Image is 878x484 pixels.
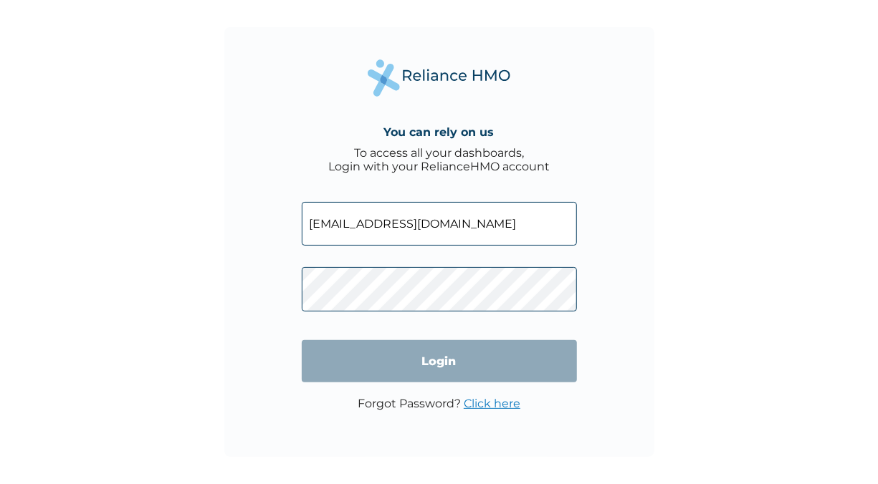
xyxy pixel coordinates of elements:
[358,397,520,410] p: Forgot Password?
[302,340,577,382] input: Login
[464,397,520,410] a: Click here
[302,202,577,246] input: Email address or HMO ID
[384,125,495,139] h4: You can rely on us
[368,59,511,96] img: Reliance Health's Logo
[328,146,550,173] div: To access all your dashboards, Login with your RelianceHMO account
